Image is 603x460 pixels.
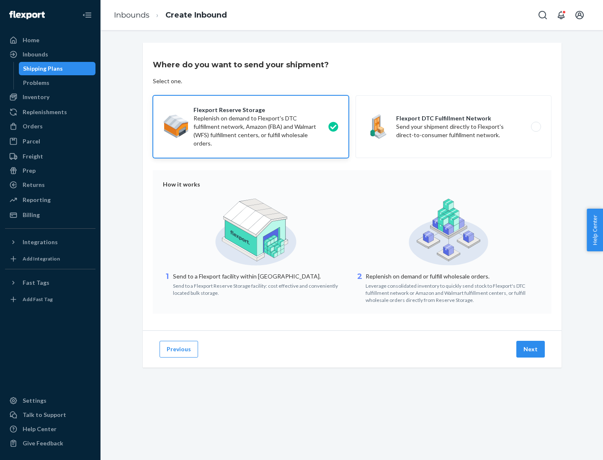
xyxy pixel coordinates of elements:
div: Send to a Flexport Reserve Storage facility: cost effective and conveniently located bulk storage. [173,281,349,296]
a: Inbounds [114,10,149,20]
a: Add Integration [5,252,95,266]
a: Inventory [5,90,95,104]
a: Returns [5,178,95,192]
div: Fast Tags [23,279,49,287]
a: Settings [5,394,95,407]
div: Problems [23,79,49,87]
div: 2 [356,271,364,304]
a: Orders [5,120,95,133]
button: Help Center [587,209,603,251]
div: Add Fast Tag [23,296,53,303]
a: Prep [5,164,95,177]
div: Inventory [23,93,49,101]
div: Returns [23,181,45,189]
a: Inbounds [5,48,95,61]
a: Replenishments [5,105,95,119]
div: Help Center [23,425,57,433]
div: Inbounds [23,50,48,59]
button: Close Navigation [79,7,95,23]
div: Freight [23,152,43,161]
button: Open Search Box [534,7,551,23]
button: Previous [160,341,198,358]
button: Open account menu [571,7,588,23]
div: Orders [23,122,43,130]
button: Integrations [5,235,95,249]
button: Give Feedback [5,437,95,450]
div: Integrations [23,238,58,246]
a: Freight [5,150,95,163]
a: Add Fast Tag [5,293,95,306]
div: Select one. [153,77,182,85]
a: Shipping Plans [19,62,96,75]
img: Flexport logo [9,11,45,19]
div: How it works [163,180,541,189]
div: Talk to Support [23,411,66,419]
a: Billing [5,208,95,222]
div: Shipping Plans [23,64,63,73]
div: Home [23,36,39,44]
h3: Where do you want to send your shipment? [153,59,329,70]
div: Reporting [23,196,51,204]
a: Parcel [5,135,95,148]
button: Open notifications [553,7,569,23]
button: Next [516,341,545,358]
div: Leverage consolidated inventory to quickly send stock to Flexport's DTC fulfillment network or Am... [366,281,541,304]
div: 1 [163,271,171,296]
a: Talk to Support [5,408,95,422]
div: Parcel [23,137,40,146]
p: Send to a Flexport facility within [GEOGRAPHIC_DATA]. [173,272,349,281]
button: Fast Tags [5,276,95,289]
a: Create Inbound [165,10,227,20]
a: Problems [19,76,96,89]
div: Prep [23,166,36,175]
div: Replenishments [23,108,67,116]
p: Replenish on demand or fulfill wholesale orders. [366,272,541,281]
div: Billing [23,211,40,219]
a: Home [5,33,95,47]
div: Give Feedback [23,439,63,447]
div: Add Integration [23,255,60,262]
a: Reporting [5,193,95,207]
a: Help Center [5,422,95,436]
div: Settings [23,396,46,405]
ol: breadcrumbs [107,3,234,28]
